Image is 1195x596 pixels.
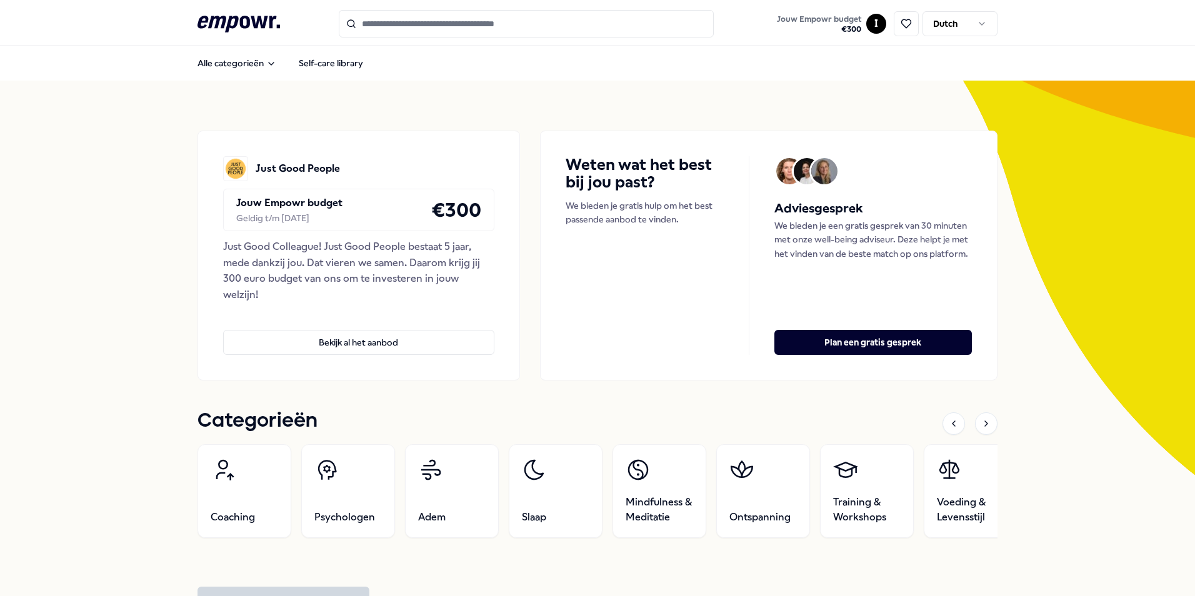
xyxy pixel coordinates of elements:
h5: Adviesgesprek [774,199,972,219]
p: Just Good People [256,161,340,177]
span: € 300 [777,24,861,34]
a: Jouw Empowr budget€300 [772,11,866,37]
span: Jouw Empowr budget [777,14,861,24]
span: Psychologen [314,510,375,525]
a: Self-care library [289,51,373,76]
img: Avatar [811,158,837,184]
button: Alle categorieën [187,51,286,76]
div: Just Good Colleague! Just Good People bestaat 5 jaar, mede dankzij jou. Dat vieren we samen. Daar... [223,239,494,302]
p: Jouw Empowr budget [236,195,342,211]
nav: Main [187,51,373,76]
img: Just Good People [223,156,248,181]
span: Adem [418,510,446,525]
a: Mindfulness & Meditatie [612,444,706,538]
button: Jouw Empowr budget€300 [774,12,864,37]
a: Slaap [509,444,602,538]
input: Search for products, categories or subcategories [339,10,714,37]
a: Adem [405,444,499,538]
img: Avatar [776,158,802,184]
span: Slaap [522,510,546,525]
p: We bieden je gratis hulp om het best passende aanbod te vinden. [566,199,724,227]
span: Ontspanning [729,510,791,525]
button: Bekijk al het aanbod [223,330,494,355]
span: Voeding & Levensstijl [937,495,1004,525]
span: Training & Workshops [833,495,901,525]
a: Ontspanning [716,444,810,538]
h1: Categorieën [197,405,317,437]
h4: € 300 [431,194,481,226]
span: Coaching [211,510,255,525]
a: Bekijk al het aanbod [223,310,494,355]
a: Voeding & Levensstijl [924,444,1017,538]
span: Mindfulness & Meditatie [626,495,693,525]
img: Avatar [794,158,820,184]
div: Geldig t/m [DATE] [236,211,342,225]
a: Coaching [197,444,291,538]
a: Psychologen [301,444,395,538]
p: We bieden je een gratis gesprek van 30 minuten met onze well-being adviseur. Deze helpt je met he... [774,219,972,261]
button: Plan een gratis gesprek [774,330,972,355]
button: I [866,14,886,34]
h4: Weten wat het best bij jou past? [566,156,724,191]
a: Training & Workshops [820,444,914,538]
